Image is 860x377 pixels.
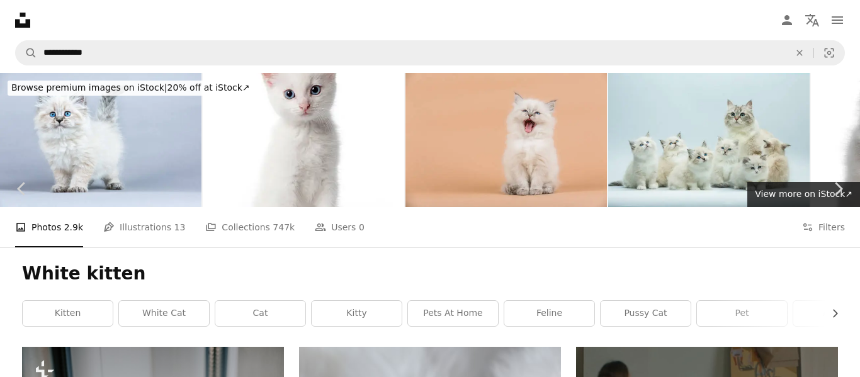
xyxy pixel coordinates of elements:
a: white cat [119,301,209,326]
button: scroll list to the right [823,301,838,326]
a: kitty [312,301,402,326]
h1: White kitten [22,262,838,285]
a: cat [215,301,305,326]
a: Next [816,128,860,249]
a: pets at home [408,301,498,326]
a: kitten [23,301,113,326]
a: Users 0 [315,207,365,247]
span: 0 [359,220,365,234]
div: 20% off at iStock ↗ [8,81,254,96]
a: feline [504,301,594,326]
button: Visual search [814,41,844,65]
button: Menu [825,8,850,33]
a: Illustrations 13 [103,207,185,247]
a: pet [697,301,787,326]
a: pussy cat [601,301,691,326]
a: Collections 747k [205,207,295,247]
span: 13 [174,220,186,234]
img: Cute white kitten with blue eyes [203,73,404,207]
button: Filters [802,207,845,247]
span: Browse premium images on iStock | [11,82,167,93]
button: Clear [786,41,813,65]
form: Find visuals sitewide [15,40,845,65]
a: Log in / Sign up [774,8,800,33]
button: Search Unsplash [16,41,37,65]
img: Portrait of a Siberian kitten family, studio shoot [608,73,810,207]
a: Home — Unsplash [15,13,30,28]
button: Language [800,8,825,33]
img: Portrait of Siberian kitten [405,73,607,207]
a: View more on iStock↗ [747,182,860,207]
span: 747k [273,220,295,234]
span: View more on iStock ↗ [755,189,852,199]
